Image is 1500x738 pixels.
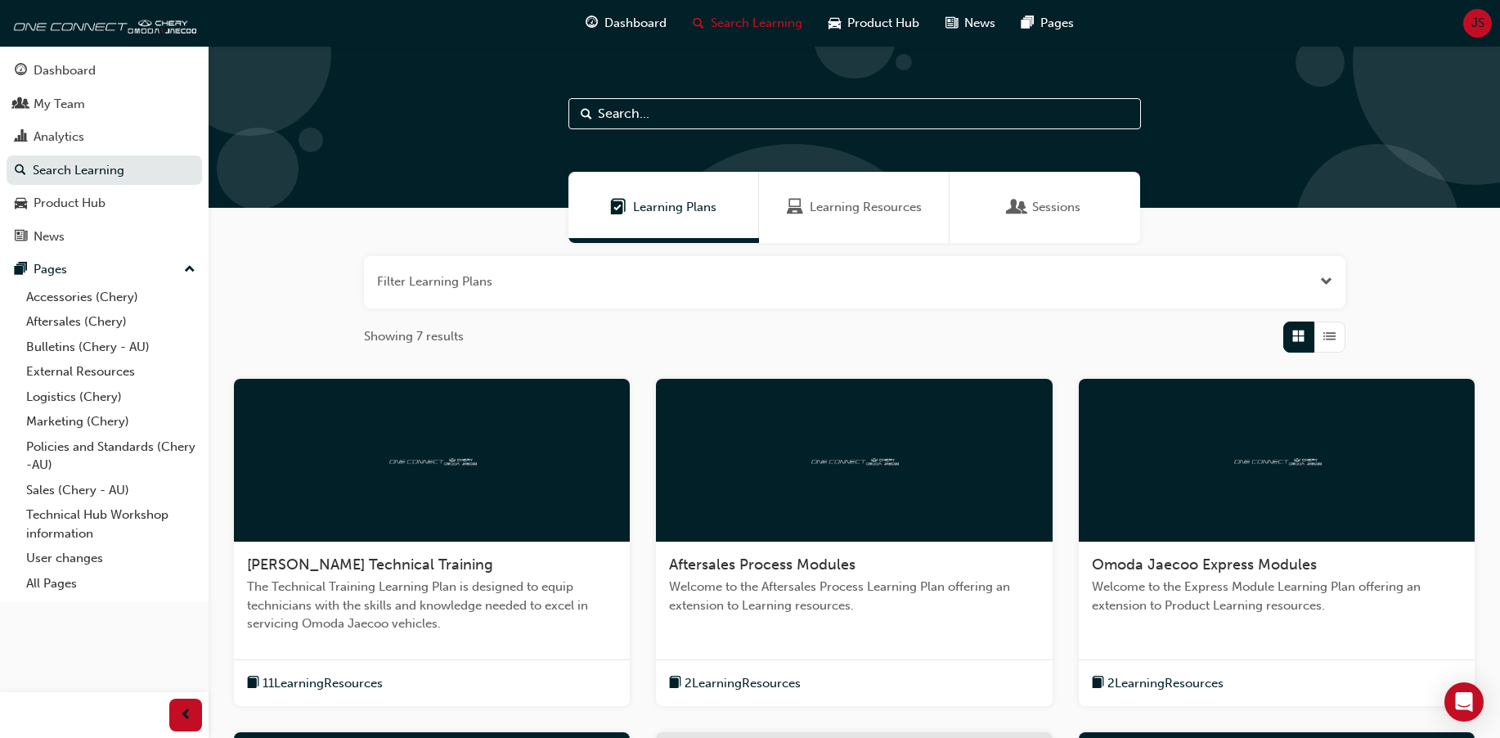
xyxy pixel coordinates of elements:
a: Accessories (Chery) [20,285,202,310]
a: Policies and Standards (Chery -AU) [20,434,202,478]
span: 2 Learning Resources [1107,674,1224,693]
span: 11 Learning Resources [263,674,383,693]
span: Aftersales Process Modules [669,556,856,574]
a: Product Hub [7,188,202,218]
button: JS [1463,9,1492,38]
span: Search [581,105,592,124]
a: car-iconProduct Hub [815,7,932,40]
span: Learning Resources [787,198,803,217]
a: Dashboard [7,56,202,86]
span: [PERSON_NAME] Technical Training [247,556,493,574]
button: Pages [7,254,202,285]
a: news-iconNews [932,7,1008,40]
span: book-icon [669,673,681,694]
span: pages-icon [1022,13,1034,34]
span: car-icon [15,196,27,211]
div: Product Hub [34,194,106,213]
a: Bulletins (Chery - AU) [20,335,202,360]
a: Marketing (Chery) [20,409,202,434]
span: guage-icon [586,13,598,34]
a: Aftersales (Chery) [20,309,202,335]
span: chart-icon [15,130,27,145]
a: search-iconSearch Learning [680,7,815,40]
span: up-icon [184,259,195,281]
div: Open Intercom Messenger [1444,682,1484,722]
button: book-icon2LearningResources [1092,673,1224,694]
div: My Team [34,95,85,114]
span: search-icon [15,164,26,178]
span: Search Learning [711,14,802,33]
a: My Team [7,89,202,119]
span: JS [1471,14,1484,33]
span: pages-icon [15,263,27,277]
a: Sales (Chery - AU) [20,478,202,503]
a: SessionsSessions [950,172,1140,243]
span: Welcome to the Express Module Learning Plan offering an extension to Product Learning resources. [1092,578,1462,614]
a: Learning PlansLearning Plans [568,172,759,243]
a: oneconnectOmoda Jaecoo Express ModulesWelcome to the Express Module Learning Plan offering an ext... [1079,379,1475,707]
button: book-icon2LearningResources [669,673,801,694]
span: Welcome to the Aftersales Process Learning Plan offering an extension to Learning resources. [669,578,1039,614]
span: Learning Resources [810,198,922,217]
img: oneconnect [387,452,477,467]
span: Dashboard [604,14,667,33]
a: Technical Hub Workshop information [20,502,202,546]
span: List [1323,327,1336,346]
a: guage-iconDashboard [573,7,680,40]
a: Search Learning [7,155,202,186]
span: Sessions [1032,198,1080,217]
span: Learning Plans [610,198,626,217]
span: car-icon [829,13,841,34]
span: Grid [1292,327,1305,346]
a: Analytics [7,122,202,152]
a: Logistics (Chery) [20,385,202,410]
input: Search... [568,98,1141,129]
div: Dashboard [34,61,96,80]
span: book-icon [247,673,259,694]
div: Analytics [34,128,84,146]
span: The Technical Training Learning Plan is designed to equip technicians with the skills and knowled... [247,578,617,633]
a: oneconnectAftersales Process ModulesWelcome to the Aftersales Process Learning Plan offering an e... [656,379,1052,707]
a: Learning ResourcesLearning Resources [759,172,950,243]
img: oneconnect [809,452,899,467]
a: User changes [20,546,202,571]
span: search-icon [693,13,704,34]
span: 2 Learning Resources [685,674,801,693]
span: guage-icon [15,64,27,79]
span: Showing 7 results [364,327,464,346]
div: Pages [34,260,67,279]
span: news-icon [15,230,27,245]
span: book-icon [1092,673,1104,694]
a: oneconnect[PERSON_NAME] Technical TrainingThe Technical Training Learning Plan is designed to equ... [234,379,630,707]
a: pages-iconPages [1008,7,1087,40]
div: News [34,227,65,246]
span: prev-icon [180,705,192,726]
span: Learning Plans [633,198,716,217]
a: News [7,222,202,252]
img: oneconnect [8,7,196,39]
span: Omoda Jaecoo Express Modules [1092,556,1317,574]
span: Product Hub [847,14,919,33]
span: Pages [1040,14,1074,33]
span: Sessions [1009,198,1026,217]
a: All Pages [20,571,202,596]
button: DashboardMy TeamAnalyticsSearch LearningProduct HubNews [7,52,202,254]
button: Open the filter [1320,272,1332,291]
img: oneconnect [1232,452,1322,467]
a: External Resources [20,359,202,385]
span: News [964,14,995,33]
button: book-icon11LearningResources [247,673,383,694]
span: people-icon [15,97,27,112]
span: news-icon [945,13,958,34]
